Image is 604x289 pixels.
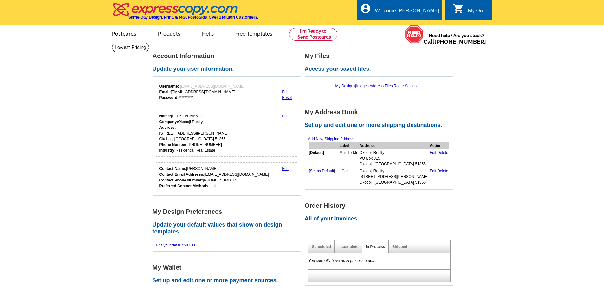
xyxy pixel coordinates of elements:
td: Okoboji Realty PO Box 815 Okoboji, [GEOGRAPHIC_DATA] 51355 [359,149,429,167]
strong: Industry: [159,148,176,153]
a: Delete [437,150,448,155]
div: [PERSON_NAME] [EMAIL_ADDRESS][DOMAIN_NAME] [PHONE_NUMBER] email [159,166,269,189]
h2: All of your invoices. [305,215,457,222]
a: Products [148,26,191,41]
div: [PERSON_NAME] Okoboji Realty [STREET_ADDRESS][PERSON_NAME] Okoboji, [GEOGRAPHIC_DATA] 51355 [PHON... [159,113,228,153]
strong: Username: [159,84,179,89]
td: [ ] [309,168,339,186]
a: In Process [366,245,385,249]
i: shopping_cart [453,3,464,14]
a: Edit [430,150,436,155]
a: Edit [430,169,436,173]
h1: Order History [305,202,457,209]
span: Call [424,38,486,45]
td: [ ] [309,149,339,167]
a: [PHONE_NUMBER] [434,38,486,45]
a: Edit [282,167,289,171]
span: [EMAIL_ADDRESS][DOMAIN_NAME] [180,84,244,89]
td: | [429,149,449,167]
h2: Update your default values that show on design templates [153,221,305,235]
td: Mail-To-Me [339,149,359,167]
a: Add New Shipping Address [308,137,354,141]
strong: Phone Number: [159,142,188,147]
th: Action [429,142,449,149]
a: Address Files [370,84,393,88]
img: help [405,25,424,43]
b: Default [310,150,323,155]
td: Okoboji Realty [STREET_ADDRESS][PERSON_NAME] Okoboji, [GEOGRAPHIC_DATA] 51355 [359,168,429,186]
h1: My Files [305,53,457,59]
td: office [339,168,359,186]
i: account_circle [360,3,371,14]
h1: My Design Preferences [153,208,305,215]
strong: Email: [159,90,171,94]
div: | | | [308,80,450,92]
td: | [429,168,449,186]
a: Images [356,84,368,88]
a: Route Selections [394,84,423,88]
h2: Update your user information. [153,66,305,73]
strong: Contact Phone Number: [159,178,203,182]
th: Address [359,142,429,149]
a: Delete [437,169,448,173]
h1: My Wallet [153,264,305,271]
h1: Account Information [153,53,305,59]
a: Edit your default values [156,243,196,247]
a: Free Templates [225,26,283,41]
strong: Preferred Contact Method: [159,184,207,188]
a: Incomplete [338,245,358,249]
a: Shipped [392,245,407,249]
strong: Name: [159,114,171,118]
h4: Same Day Design, Print, & Mail Postcards. Over 1 Million Customers. [128,15,258,20]
a: Edit [282,114,289,118]
h2: Access your saved files. [305,66,457,73]
div: Your login information. [156,80,298,104]
em: You currently have no in process orders. [308,259,377,263]
strong: Password: [159,95,179,100]
div: Who should we contact regarding order issues? [156,162,298,192]
a: shopping_cart My Order [453,7,489,15]
a: Help [192,26,224,41]
h1: My Address Book [305,109,457,115]
strong: Contact Name: [159,167,186,171]
strong: Contact Email Addresss: [159,172,205,177]
a: Scheduled [312,245,331,249]
span: Need help? Are you stuck? [424,32,489,45]
a: Postcards [102,26,147,41]
strong: Address: [159,125,176,130]
a: Same Day Design, Print, & Mail Postcards. Over 1 Million Customers. [112,8,258,20]
a: Edit [282,90,289,94]
div: Welcome [PERSON_NAME] [375,8,439,17]
h2: Set up and edit one or more payment sources. [153,277,305,284]
strong: Company: [159,120,178,124]
div: My Order [468,8,489,17]
a: My Designs [335,84,355,88]
div: Your personal details. [156,110,298,157]
a: Set as Default [310,169,334,173]
a: Reset [282,95,292,100]
h2: Set up and edit one or more shipping destinations. [305,122,457,129]
th: Label [339,142,359,149]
